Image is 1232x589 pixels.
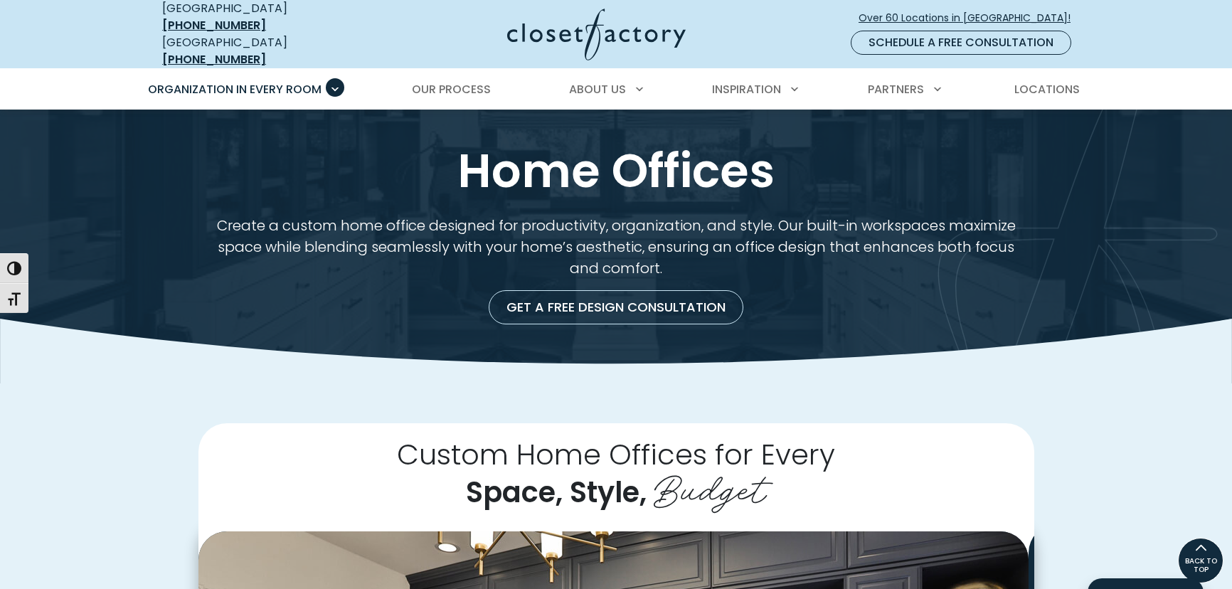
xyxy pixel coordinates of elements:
[159,144,1073,198] h1: Home Offices
[198,215,1034,279] p: Create a custom home office designed for productivity, organization, and style. Our built-in work...
[859,11,1082,26] span: Over 60 Locations in [GEOGRAPHIC_DATA]!
[1014,81,1080,97] span: Locations
[412,81,491,97] span: Our Process
[858,6,1083,31] a: Over 60 Locations in [GEOGRAPHIC_DATA]!
[654,457,766,514] span: Budget
[162,34,368,68] div: [GEOGRAPHIC_DATA]
[1179,557,1223,574] span: BACK TO TOP
[489,290,743,324] a: Get a Free Design Consultation
[868,81,924,97] span: Partners
[397,435,835,474] span: Custom Home Offices for Every
[1178,538,1223,583] a: BACK TO TOP
[851,31,1071,55] a: Schedule a Free Consultation
[712,81,781,97] span: Inspiration
[507,9,686,60] img: Closet Factory Logo
[162,51,266,68] a: [PHONE_NUMBER]
[138,70,1094,110] nav: Primary Menu
[162,17,266,33] a: [PHONE_NUMBER]
[466,472,647,512] span: Space, Style,
[569,81,626,97] span: About Us
[148,81,322,97] span: Organization in Every Room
